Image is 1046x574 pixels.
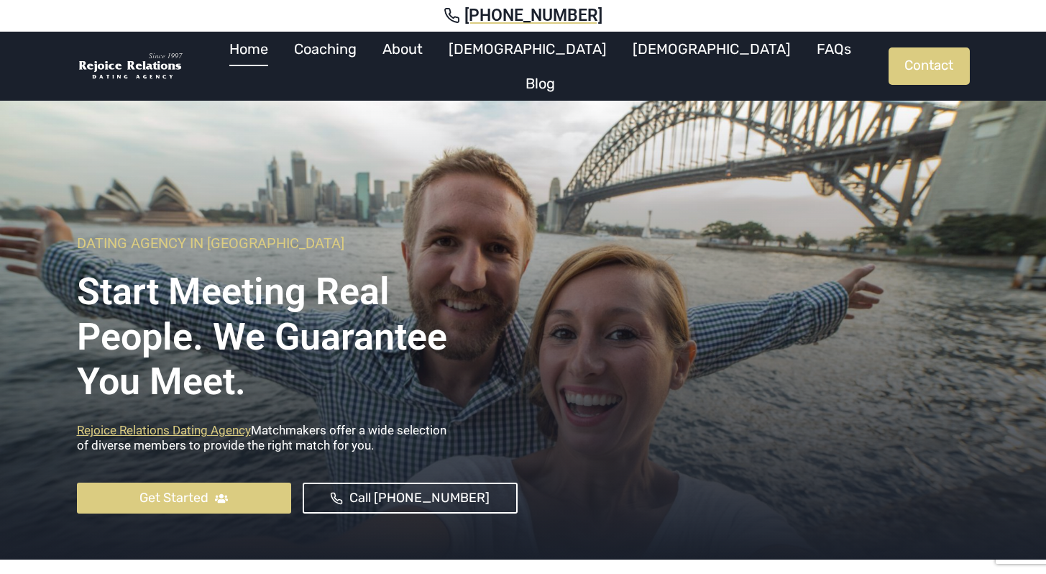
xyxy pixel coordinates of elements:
[192,32,889,101] nav: Primary Navigation
[216,32,281,66] a: Home
[889,47,970,85] a: Contact
[139,488,208,509] span: Get Started
[804,32,864,66] a: FAQs
[77,483,292,514] a: Get Started
[620,32,804,66] a: [DEMOGRAPHIC_DATA]
[17,6,1029,26] a: [PHONE_NUMBER]
[77,259,518,404] h1: Start Meeting Real People. We Guarantee you meet.
[464,6,602,26] span: [PHONE_NUMBER]
[303,483,518,514] a: Call [PHONE_NUMBER]
[513,66,568,101] a: Blog
[77,423,251,437] a: Rejoice Relations Dating Agency
[370,32,436,66] a: About
[436,32,620,66] a: [DEMOGRAPHIC_DATA]
[77,234,518,252] h6: Dating Agency In [GEOGRAPHIC_DATA]
[77,423,518,460] p: Matchmakers offer a wide selection of diverse members to provide the right match for you.
[77,52,185,81] img: Rejoice Relations
[281,32,370,66] a: Coaching
[349,488,490,509] span: Call [PHONE_NUMBER]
